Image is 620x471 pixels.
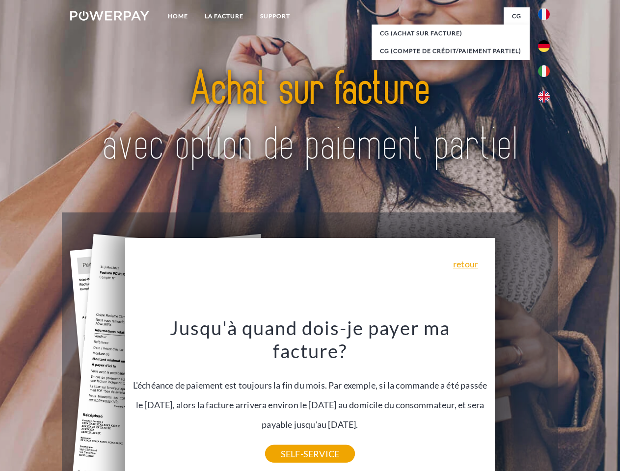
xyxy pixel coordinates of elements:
[538,40,550,52] img: de
[252,7,298,25] a: Support
[131,316,489,363] h3: Jusqu'à quand dois-je payer ma facture?
[265,445,355,463] a: SELF-SERVICE
[160,7,196,25] a: Home
[538,91,550,103] img: en
[453,260,478,268] a: retour
[94,47,526,188] img: title-powerpay_fr.svg
[372,25,530,42] a: CG (achat sur facture)
[538,8,550,20] img: fr
[70,11,149,21] img: logo-powerpay-white.svg
[131,316,489,454] div: L'échéance de paiement est toujours la fin du mois. Par exemple, si la commande a été passée le [...
[538,65,550,77] img: it
[372,42,530,60] a: CG (Compte de crédit/paiement partiel)
[196,7,252,25] a: LA FACTURE
[504,7,530,25] a: CG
